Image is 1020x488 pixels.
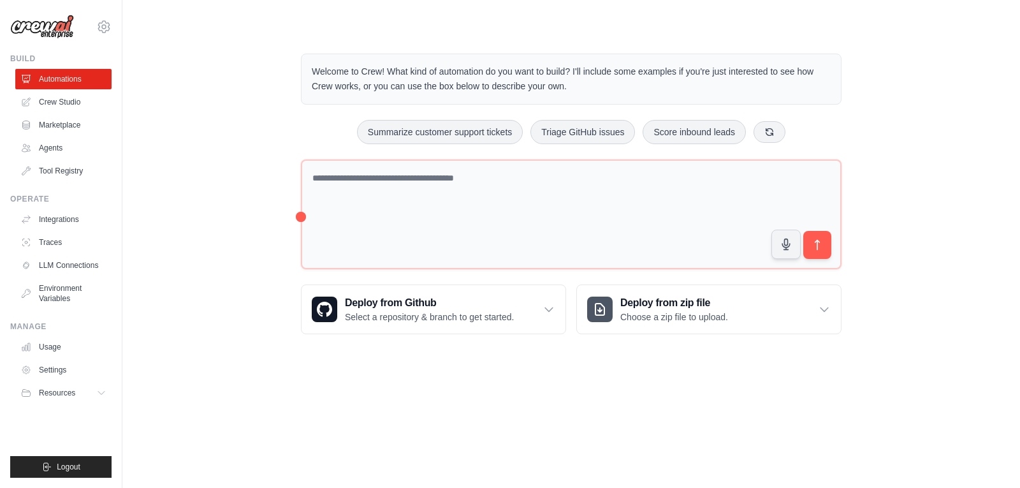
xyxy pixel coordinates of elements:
a: Marketplace [15,115,112,135]
p: Select a repository & branch to get started. [345,311,514,323]
a: Usage [15,337,112,357]
button: Logout [10,456,112,478]
img: Logo [10,15,74,39]
a: Crew Studio [15,92,112,112]
h3: Deploy from Github [345,295,514,311]
a: Integrations [15,209,112,230]
a: Traces [15,232,112,253]
div: Manage [10,322,112,332]
button: Score inbound leads [643,120,746,144]
a: Tool Registry [15,161,112,181]
div: Build [10,54,112,64]
button: Summarize customer support tickets [357,120,523,144]
p: Choose a zip file to upload. [620,311,728,323]
button: Triage GitHub issues [530,120,635,144]
a: Settings [15,360,112,380]
p: Welcome to Crew! What kind of automation do you want to build? I'll include some examples if you'... [312,64,831,94]
a: Agents [15,138,112,158]
h3: Deploy from zip file [620,295,728,311]
span: Logout [57,462,80,472]
a: LLM Connections [15,255,112,276]
span: Resources [39,388,75,398]
a: Environment Variables [15,278,112,309]
a: Automations [15,69,112,89]
button: Resources [15,383,112,403]
div: Operate [10,194,112,204]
